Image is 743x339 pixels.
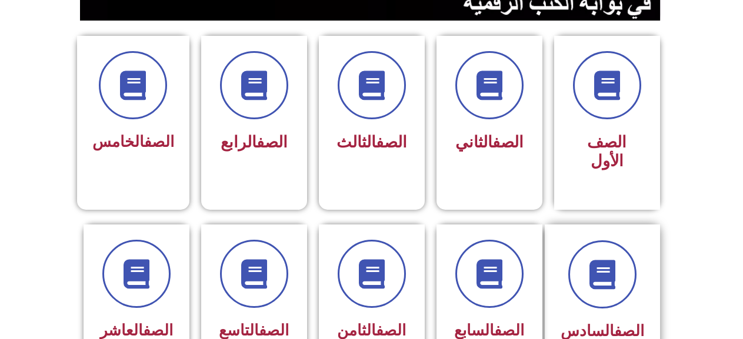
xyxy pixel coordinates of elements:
span: الثالث [336,133,407,152]
a: الصف [259,321,289,339]
span: الرابع [221,133,288,152]
span: العاشر [100,321,173,339]
span: التاسع [219,321,289,339]
a: الصف [494,321,524,339]
a: الصف [376,321,406,339]
a: الصف [144,133,174,150]
span: الخامس [92,133,174,150]
a: الصف [256,133,288,152]
span: الثاني [455,133,524,152]
span: السابع [454,321,524,339]
a: الصف [143,321,173,339]
span: الثامن [337,321,406,339]
a: الصف [492,133,524,152]
span: الصف الأول [587,133,627,170]
a: الصف [376,133,407,152]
